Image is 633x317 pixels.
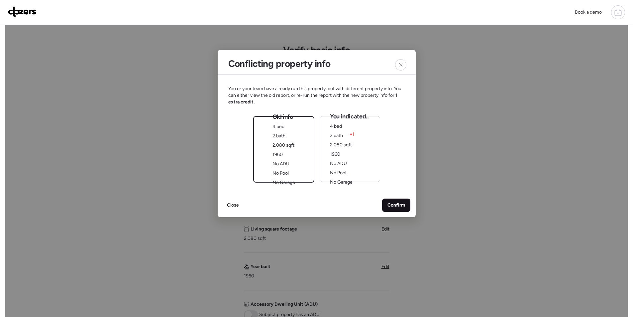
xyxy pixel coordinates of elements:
[575,9,602,15] span: Book a demo
[272,161,289,167] span: No ADU
[272,142,294,148] span: 2,080 sqft
[387,202,405,209] span: Confirm
[330,179,353,185] span: No Garage
[228,58,331,69] h2: Conflicting property info
[330,133,343,138] span: 3 bath
[330,123,342,129] span: 4 bed
[272,124,284,129] span: 4 bed
[272,180,295,185] span: No Garage
[272,170,289,176] span: No Pool
[330,142,352,148] span: 2,080 sqft
[330,170,346,176] span: No Pool
[330,151,340,157] span: 1960
[272,133,285,139] span: 2 bath
[272,113,293,121] span: Old info
[228,85,405,105] span: You or your team have already run this property, but with different property info. You can either...
[272,152,283,157] span: 1960
[227,202,239,209] span: Close
[350,131,355,138] span: + 1
[330,161,347,166] span: No ADU
[330,112,369,120] span: You indicated...
[8,6,37,17] img: Logo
